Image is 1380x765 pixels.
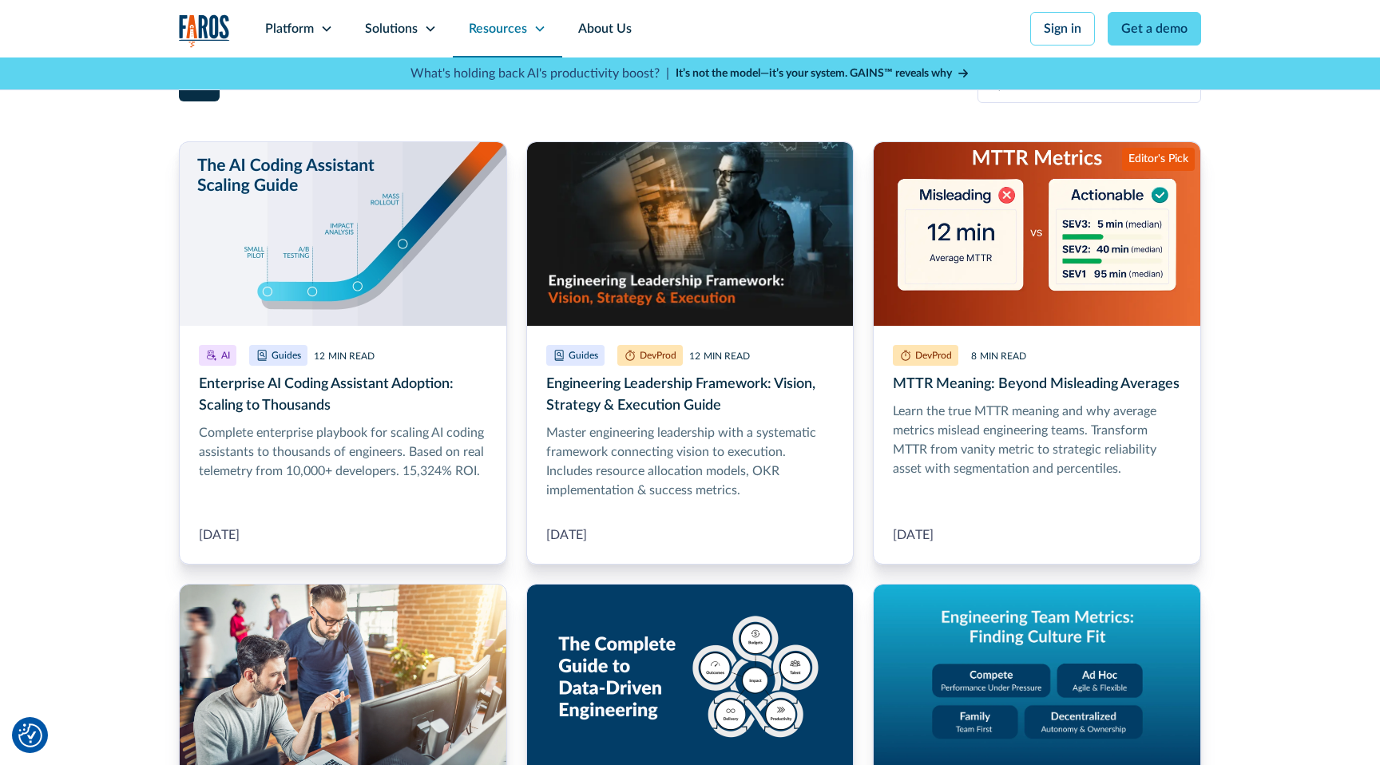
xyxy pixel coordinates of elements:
a: Enterprise AI Coding Assistant Adoption: Scaling to Thousands [179,141,507,565]
p: What's holding back AI's productivity boost? | [410,64,669,83]
button: Cookie Settings [18,723,42,747]
img: Illustration of misleading vs. actionable MTTR metrics [874,142,1200,326]
img: Realistic image of an engineering leader at work [527,142,854,326]
a: It’s not the model—it’s your system. GAINS™ reveals why [676,65,970,82]
div: Platform [265,19,314,38]
a: Engineering Leadership Framework: Vision, Strategy & Execution Guide [526,141,855,565]
strong: It’s not the model—it’s your system. GAINS™ reveals why [676,68,952,79]
a: MTTR Meaning: Beyond Misleading Averages [873,141,1201,565]
img: Logo of the analytics and reporting company Faros. [179,14,230,47]
img: Revisit consent button [18,723,42,747]
a: home [179,14,230,47]
a: Get a demo [1108,12,1201,46]
div: Resources [469,19,527,38]
a: Sign in [1030,12,1095,46]
img: Illustration of hockey stick-like scaling from pilot to mass rollout [180,142,506,326]
div: Solutions [365,19,418,38]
